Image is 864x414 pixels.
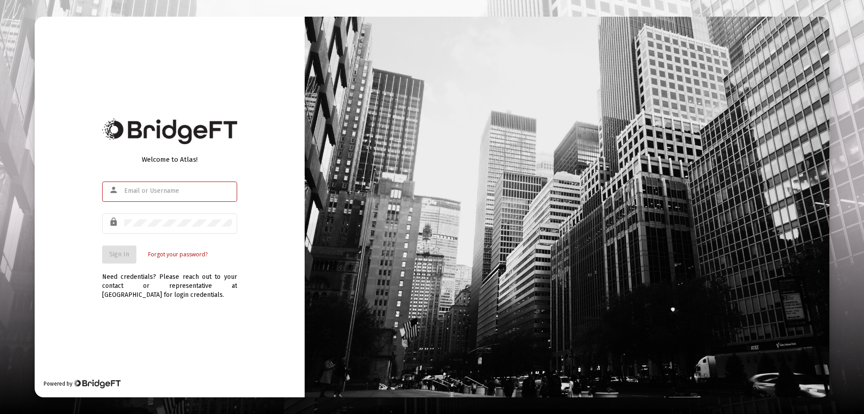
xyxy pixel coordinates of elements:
div: Powered by [44,379,121,388]
button: Sign In [102,246,136,264]
a: Forgot your password? [148,250,207,259]
mat-icon: lock [109,217,120,227]
img: Bridge Financial Technology Logo [102,118,237,144]
img: Bridge Financial Technology Logo [73,379,121,388]
div: Welcome to Atlas! [102,155,237,164]
div: Need credentials? Please reach out to your contact or representative at [GEOGRAPHIC_DATA] for log... [102,264,237,300]
span: Sign In [109,250,129,258]
mat-icon: person [109,185,120,196]
input: Email or Username [124,187,232,195]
